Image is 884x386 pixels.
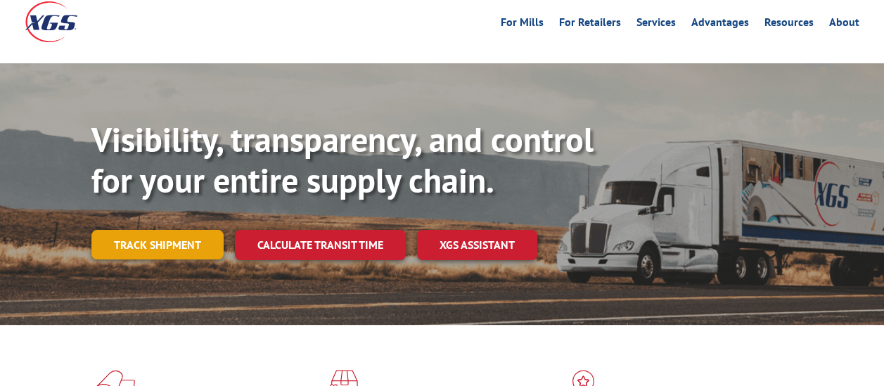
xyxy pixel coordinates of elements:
[829,17,859,32] a: About
[559,17,621,32] a: For Retailers
[235,230,406,260] a: Calculate transit time
[636,17,676,32] a: Services
[91,117,594,202] b: Visibility, transparency, and control for your entire supply chain.
[417,230,537,260] a: XGS ASSISTANT
[691,17,749,32] a: Advantages
[764,17,814,32] a: Resources
[501,17,544,32] a: For Mills
[91,230,224,259] a: Track shipment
